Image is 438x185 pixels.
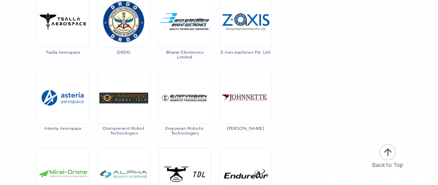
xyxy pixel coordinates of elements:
span: Z-Axis machines Pvt. Ltd. [219,50,272,54]
span: Bharat Electronics Limited [158,50,211,59]
div: Back to Top [372,161,403,169]
a: Tsalla Aerospace [36,18,89,54]
img: ic_johnnette.png [219,72,271,124]
img: ic_omnipresent.png [98,72,150,124]
span: DRDO [97,50,150,54]
img: ic_arrow-up.png [379,143,396,161]
img: ic_asteria.png [37,72,89,124]
a: Empyrean Robotic Technologies [158,94,211,135]
a: [PERSON_NAME] [219,94,272,131]
a: Asteria Aerospace [36,94,89,131]
span: Omnipresent Robot Technologies [97,126,150,135]
a: Bharat Electronics Limited [158,18,211,59]
span: [PERSON_NAME] [219,126,272,131]
a: DRDO [97,18,150,54]
span: Tsalla Aerospace [36,50,89,54]
a: Omnipresent Robot Technologies [97,94,150,135]
span: Empyrean Robotic Technologies [158,126,211,135]
a: Z-Axis machines Pvt. Ltd. [219,18,272,54]
span: Asteria Aerospace [36,126,89,131]
img: ic_empyrean.png [159,72,211,124]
